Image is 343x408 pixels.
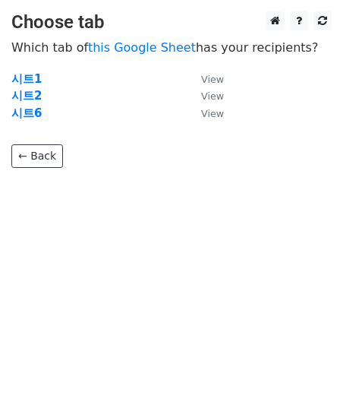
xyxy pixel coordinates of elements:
small: View [201,108,224,119]
h3: Choose tab [11,11,332,33]
a: View [186,89,224,103]
a: 시트6 [11,106,42,120]
a: this Google Sheet [88,40,196,55]
small: View [201,90,224,102]
small: View [201,74,224,85]
a: View [186,106,224,120]
a: ← Back [11,144,63,168]
a: 시트1 [11,72,42,86]
a: 시트2 [11,89,42,103]
a: View [186,72,224,86]
p: Which tab of has your recipients? [11,40,332,55]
